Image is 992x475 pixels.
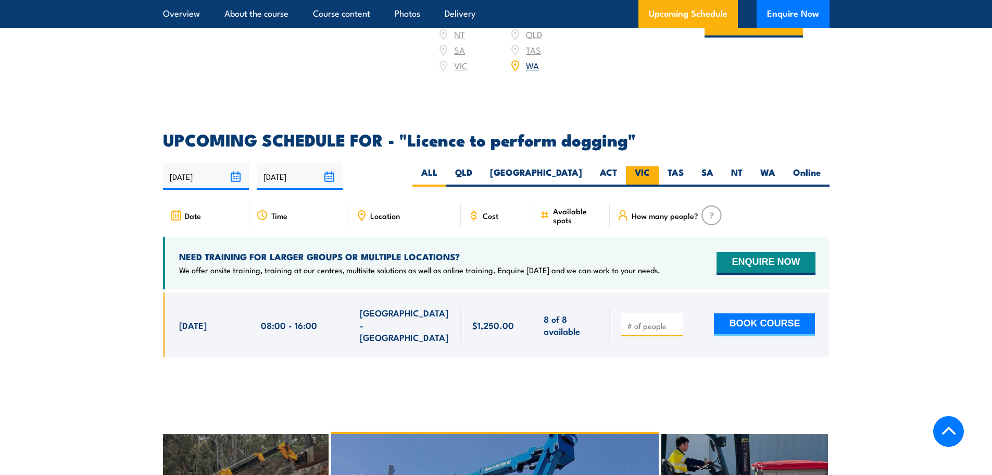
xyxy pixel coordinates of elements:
span: Time [271,211,287,220]
p: We offer onsite training, training at our centres, multisite solutions as well as online training... [179,265,660,275]
label: [GEOGRAPHIC_DATA] [481,166,591,187]
label: WA [751,166,784,187]
h2: UPCOMING SCHEDULE FOR - "Licence to perform dogging" [163,132,830,147]
input: From date [163,163,249,190]
label: NT [722,166,751,187]
input: # of people [627,321,679,331]
button: BOOK COURSE [714,313,815,336]
a: WA [526,59,539,71]
span: $1,250.00 [472,319,514,331]
span: [DATE] [179,319,207,331]
label: QLD [446,166,481,187]
span: 8 of 8 available [544,313,598,337]
label: TAS [659,166,693,187]
label: VIC [626,166,659,187]
label: SA [693,166,722,187]
span: Available spots [553,206,602,224]
span: Location [370,211,400,220]
button: ENQUIRE NOW [717,252,815,275]
label: Online [784,166,830,187]
span: 08:00 - 16:00 [261,319,317,331]
span: [GEOGRAPHIC_DATA] - [GEOGRAPHIC_DATA] [360,307,449,343]
span: How many people? [632,211,698,220]
span: Date [185,211,201,220]
label: ALL [412,166,446,187]
h4: NEED TRAINING FOR LARGER GROUPS OR MULTIPLE LOCATIONS? [179,251,660,262]
label: ACT [591,166,626,187]
input: To date [257,163,343,190]
span: Cost [483,211,498,220]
